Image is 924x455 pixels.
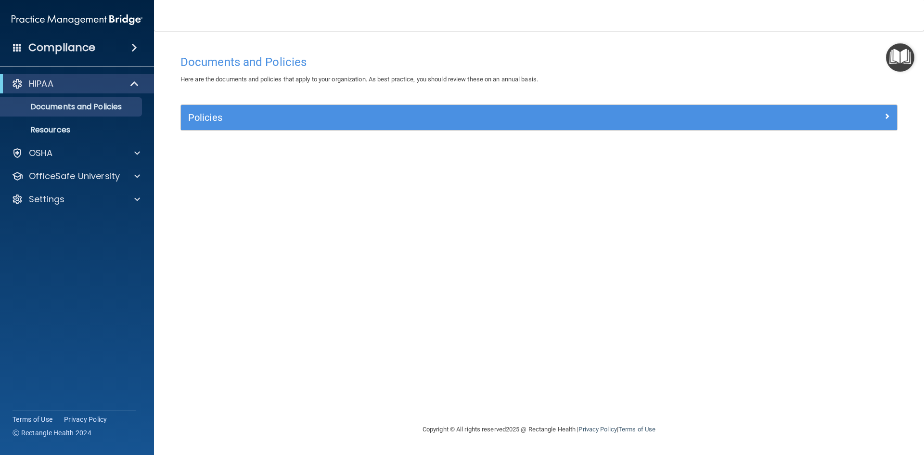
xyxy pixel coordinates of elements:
[188,112,711,123] h5: Policies
[29,147,53,159] p: OSHA
[6,102,138,112] p: Documents and Policies
[12,78,140,90] a: HIPAA
[180,76,538,83] span: Here are the documents and policies that apply to your organization. As best practice, you should...
[12,147,140,159] a: OSHA
[29,170,120,182] p: OfficeSafe University
[180,56,898,68] h4: Documents and Policies
[13,415,52,424] a: Terms of Use
[757,387,912,425] iframe: Drift Widget Chat Controller
[6,125,138,135] p: Resources
[12,170,140,182] a: OfficeSafe University
[618,426,655,433] a: Terms of Use
[28,41,95,54] h4: Compliance
[363,414,715,445] div: Copyright © All rights reserved 2025 @ Rectangle Health | |
[12,194,140,205] a: Settings
[64,415,107,424] a: Privacy Policy
[12,10,142,29] img: PMB logo
[578,426,616,433] a: Privacy Policy
[29,194,64,205] p: Settings
[188,110,890,125] a: Policies
[29,78,53,90] p: HIPAA
[886,43,914,72] button: Open Resource Center
[13,428,91,438] span: Ⓒ Rectangle Health 2024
